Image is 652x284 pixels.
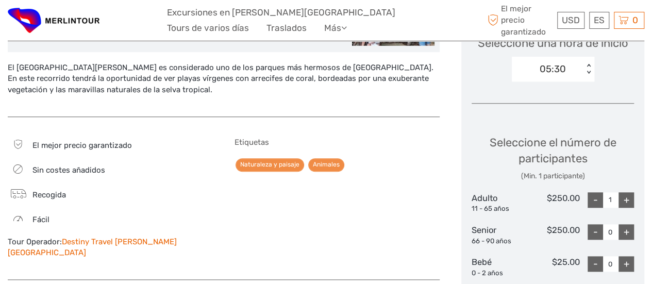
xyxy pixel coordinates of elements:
[32,141,132,150] span: El mejor precio garantizado
[235,138,440,147] h5: Etiquetas
[588,224,603,240] div: -
[266,21,307,36] a: Traslados
[472,171,634,181] div: (Min. 1 participante)
[472,135,634,181] div: Seleccione el número de participantes
[14,18,116,26] p: We're away right now. Please check back later!
[324,21,347,36] a: Más
[485,3,555,38] span: El mejor precio garantizado
[589,12,609,29] div: ES
[588,256,603,272] div: -
[472,256,526,278] div: Bebé
[526,224,580,246] div: $250.00
[472,269,526,278] div: 0 - 2 años
[618,224,634,240] div: +
[32,215,49,224] span: Fácil
[588,192,603,208] div: -
[8,8,99,33] img: 3042-89c2dfa2-666b-4c66-b57d-9189cef1e72e_logo_small.png
[472,237,526,246] div: 66 - 90 años
[584,64,593,75] div: < >
[236,158,304,171] a: Naturaleza y paisaje
[562,15,580,25] span: USD
[526,192,580,214] div: $250.00
[32,190,66,199] span: Recogida
[167,5,395,20] a: Excursiones en [PERSON_NAME][GEOGRAPHIC_DATA]
[540,62,566,76] div: 05:30
[472,192,526,214] div: Adulto
[167,21,249,36] a: Tours de varios días
[526,256,580,278] div: $25.00
[8,237,213,259] div: Tour Operador:
[8,237,177,257] a: Destiny Travel [PERSON_NAME][GEOGRAPHIC_DATA]
[308,158,344,171] a: Animales
[472,224,526,246] div: Senior
[478,35,628,51] span: Seleccione una hora de inicio
[631,15,640,25] span: 0
[472,204,526,214] div: 11 - 65 años
[618,256,634,272] div: +
[32,165,105,175] span: Sin costes añadidos
[618,192,634,208] div: +
[8,62,440,107] div: El [GEOGRAPHIC_DATA][PERSON_NAME] es considerado uno de los parques más hermosos de [GEOGRAPHIC_D...
[119,16,131,28] button: Open LiveChat chat widget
